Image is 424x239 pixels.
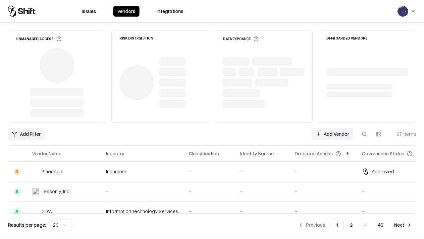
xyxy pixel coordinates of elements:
[345,219,358,231] button: 2
[240,188,284,195] div: -
[41,208,53,215] div: CDW
[14,208,20,215] div: A
[78,6,100,17] button: Issues
[32,188,39,195] img: Lessonly, Inc.
[32,150,61,157] div: Vendor Name
[113,6,139,17] button: Vendors
[362,208,423,215] div: -
[295,188,351,195] div: -
[189,168,230,175] div: -
[390,219,416,231] button: Next
[106,168,178,175] div: Insurance
[32,208,39,215] img: CDW
[106,150,124,157] div: Industry
[189,150,219,157] div: Classification
[331,219,344,231] button: 1
[326,36,368,40] div: Offboarded Vendors
[295,150,333,157] div: Detected Access
[312,128,353,140] a: Add Vendor
[362,150,404,157] div: Governance Status
[362,188,423,195] div: -
[373,219,389,231] button: 49
[32,168,39,175] img: Pineapple
[14,188,20,195] div: A
[8,221,46,228] p: Results per page:
[240,150,274,157] div: Identity Source
[372,168,394,175] div: Approved
[189,188,230,195] div: -
[16,36,62,41] div: Unmanaged Access
[295,168,351,175] div: -
[189,208,230,215] div: -
[390,130,416,137] div: 971 items
[106,188,178,195] div: -
[106,208,178,215] div: Information Technology Services
[153,6,187,17] button: Integrations
[240,208,284,215] div: -
[8,128,45,140] button: Add Filter
[120,36,153,40] div: Risk Distribution
[294,219,416,231] nav: pagination
[295,208,351,215] div: -
[41,188,70,195] div: Lessonly, Inc.
[223,36,259,41] div: Data Exposure
[41,168,64,175] div: Pineapple
[240,168,284,175] div: -
[14,168,20,175] div: D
